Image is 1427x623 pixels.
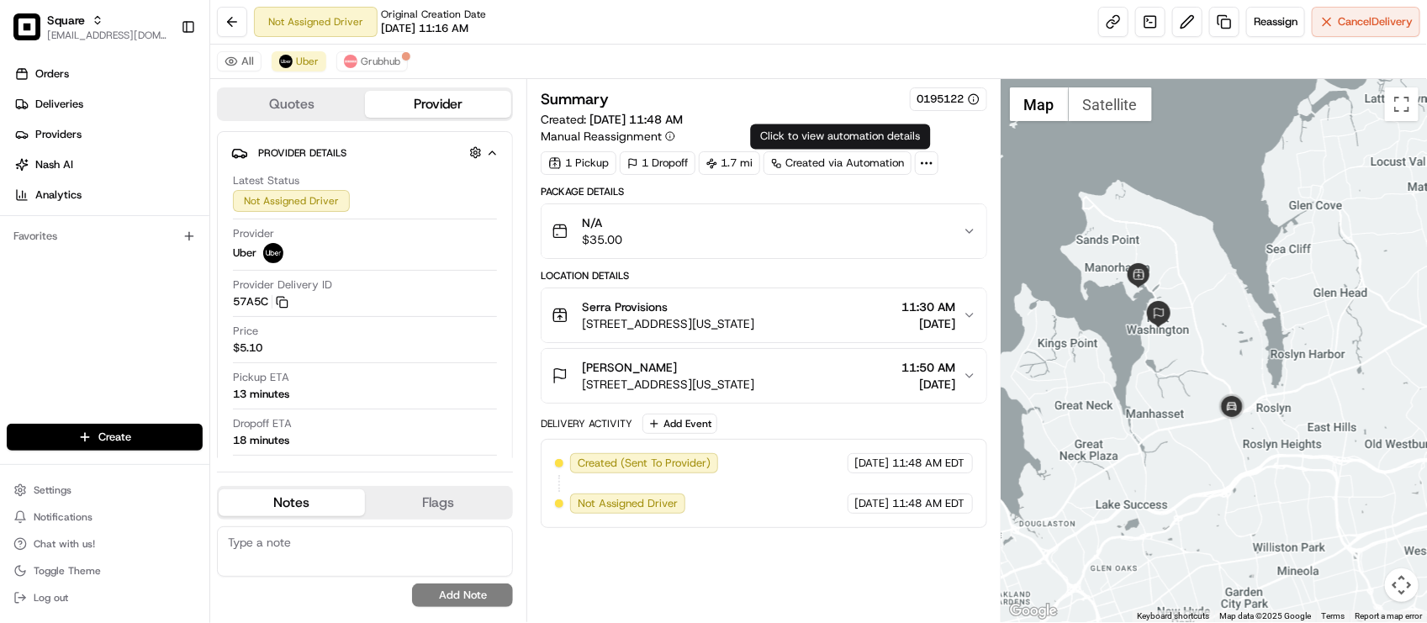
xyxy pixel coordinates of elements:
[381,8,486,21] span: Original Creation Date
[7,505,203,529] button: Notifications
[542,349,986,403] button: [PERSON_NAME][STREET_ADDRESS][US_STATE]11:50 AM[DATE]
[34,591,68,605] span: Log out
[35,97,83,112] span: Deliveries
[142,246,156,259] div: 💻
[902,359,956,376] span: 11:50 AM
[217,51,262,71] button: All
[167,285,203,298] span: Pylon
[541,417,632,430] div: Delivery Activity
[296,55,319,68] span: Uber
[361,55,400,68] span: Grubhub
[57,161,276,177] div: Start new chat
[855,456,890,471] span: [DATE]
[7,182,209,209] a: Analytics
[1312,7,1420,37] button: CancelDelivery
[233,226,274,241] span: Provider
[589,112,683,127] span: [DATE] 11:48 AM
[233,246,256,261] span: Uber
[1137,610,1209,622] button: Keyboard shortcuts
[17,17,50,50] img: Nash
[233,341,262,356] span: $5.10
[7,532,203,556] button: Chat with us!
[231,139,499,166] button: Provider Details
[1006,600,1061,622] img: Google
[35,187,82,203] span: Analytics
[7,151,209,178] a: Nash AI
[542,204,986,258] button: N/A$35.00
[7,121,209,148] a: Providers
[1006,600,1061,622] a: Open this area in Google Maps (opens a new window)
[1385,568,1419,602] button: Map camera controls
[35,157,73,172] span: Nash AI
[233,387,289,402] div: 13 minutes
[620,151,695,175] div: 1 Dropoff
[1385,87,1419,121] button: Toggle fullscreen view
[541,185,986,198] div: Package Details
[541,269,986,282] div: Location Details
[258,146,346,160] span: Provider Details
[233,370,289,385] span: Pickup ETA
[34,244,129,261] span: Knowledge Base
[582,376,754,393] span: [STREET_ADDRESS][US_STATE]
[582,315,754,332] span: [STREET_ADDRESS][US_STATE]
[1355,611,1422,620] a: Report a map error
[34,564,101,578] span: Toggle Theme
[35,127,82,142] span: Providers
[917,92,980,107] button: 0195122
[578,496,678,511] span: Not Assigned Driver
[7,424,203,451] button: Create
[541,128,675,145] button: Manual Reassignment
[233,277,332,293] span: Provider Delivery ID
[286,166,306,186] button: Start new chat
[272,51,326,71] button: Uber
[582,214,622,231] span: N/A
[47,12,85,29] button: Square
[34,537,95,551] span: Chat with us!
[7,223,203,250] div: Favorites
[219,489,365,516] button: Notes
[893,496,965,511] span: 11:48 AM EDT
[13,13,40,40] img: Square
[17,246,30,259] div: 📗
[7,586,203,610] button: Log out
[541,151,616,175] div: 1 Pickup
[751,124,931,150] div: Click to view automation details
[159,244,270,261] span: API Documentation
[902,376,956,393] span: [DATE]
[34,483,71,497] span: Settings
[7,91,209,118] a: Deliveries
[1069,87,1152,121] button: Show satellite imagery
[57,177,213,191] div: We're available if you need us!
[233,173,299,188] span: Latest Status
[902,298,956,315] span: 11:30 AM
[233,433,289,448] div: 18 minutes
[1321,611,1345,620] a: Terms
[642,414,717,434] button: Add Event
[7,559,203,583] button: Toggle Theme
[135,237,277,267] a: 💻API Documentation
[1338,14,1413,29] span: Cancel Delivery
[578,456,711,471] span: Created (Sent To Provider)
[1010,87,1069,121] button: Show street map
[233,324,258,339] span: Price
[365,91,511,118] button: Provider
[219,91,365,118] button: Quotes
[44,108,277,126] input: Clear
[582,298,668,315] span: Serra Provisions
[7,478,203,502] button: Settings
[764,151,912,175] a: Created via Automation
[542,288,986,342] button: Serra Provisions[STREET_ADDRESS][US_STATE]11:30 AM[DATE]
[582,359,677,376] span: [PERSON_NAME]
[344,55,357,68] img: 5e692f75ce7d37001a5d71f1
[893,456,965,471] span: 11:48 AM EDT
[34,510,92,524] span: Notifications
[541,92,609,107] h3: Summary
[1254,14,1298,29] span: Reassign
[699,151,760,175] div: 1.7 mi
[263,243,283,263] img: uber-new-logo.jpeg
[7,7,174,47] button: SquareSquare[EMAIL_ADDRESS][DOMAIN_NAME]
[98,430,131,445] span: Create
